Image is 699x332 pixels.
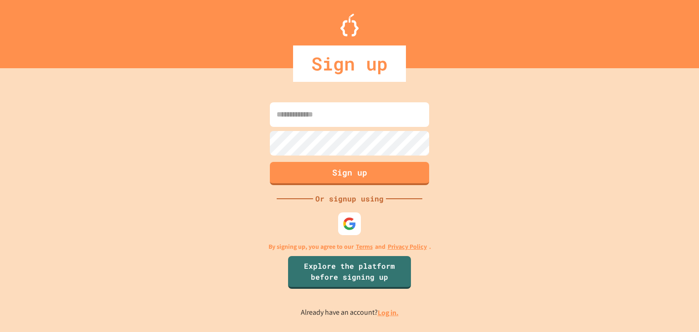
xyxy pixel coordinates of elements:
[340,14,359,36] img: Logo.svg
[356,242,373,252] a: Terms
[293,45,406,82] div: Sign up
[623,256,690,295] iframe: chat widget
[270,162,429,185] button: Sign up
[313,193,386,204] div: Or signup using
[661,296,690,323] iframe: chat widget
[301,307,399,318] p: Already have an account?
[288,256,411,289] a: Explore the platform before signing up
[388,242,427,252] a: Privacy Policy
[268,242,431,252] p: By signing up, you agree to our and .
[378,308,399,317] a: Log in.
[343,217,356,231] img: google-icon.svg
